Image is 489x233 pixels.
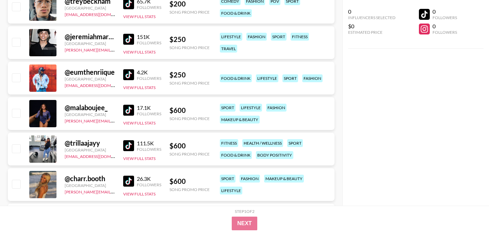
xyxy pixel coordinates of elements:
[240,175,260,183] div: fashion
[137,175,161,182] div: 26.3K
[123,156,156,161] button: View Full Stats
[123,120,156,126] button: View Full Stats
[287,139,303,147] div: sport
[220,45,237,53] div: travel
[65,139,115,147] div: @ trillaajayy
[65,32,115,41] div: @ jeremiahmartinelli
[348,8,395,15] div: 0
[220,175,235,183] div: sport
[137,147,161,152] div: Followers
[433,30,457,35] div: Followers
[291,33,309,41] div: fitness
[169,142,210,150] div: $ 600
[169,35,210,44] div: $ 250
[65,147,115,152] div: [GEOGRAPHIC_DATA]
[240,104,262,112] div: lifestyle
[220,104,235,112] div: sport
[235,209,255,214] div: Step 1 of 2
[232,217,257,230] button: Next
[266,104,287,112] div: fashion
[137,140,161,147] div: 111.5K
[137,40,161,45] div: Followers
[271,33,287,41] div: sport
[220,151,252,159] div: food & drink
[123,34,134,45] img: TikTok
[123,85,156,90] button: View Full Stats
[242,139,283,147] div: health / wellness
[123,69,134,80] img: TikTok
[137,104,161,111] div: 17.1K
[220,139,238,147] div: fitness
[169,151,210,157] div: Song Promo Price
[169,177,210,186] div: $ 600
[65,183,115,188] div: [GEOGRAPHIC_DATA]
[65,82,133,88] a: [EMAIL_ADDRESS][DOMAIN_NAME]
[65,188,165,194] a: [PERSON_NAME][EMAIL_ADDRESS][DOMAIN_NAME]
[246,33,267,41] div: fashion
[169,81,210,86] div: Song Promo Price
[302,74,323,82] div: fashion
[169,187,210,192] div: Song Promo Price
[123,105,134,116] img: TikTok
[169,45,210,50] div: Song Promo Price
[169,116,210,121] div: Song Promo Price
[123,140,134,151] img: TikTok
[169,10,210,15] div: Song Promo Price
[220,9,252,17] div: food & drink
[123,191,156,196] button: View Full Stats
[65,103,115,112] div: @ malaboujee_
[348,30,395,35] div: Estimated Price
[65,11,133,17] a: [EMAIL_ADDRESS][DOMAIN_NAME]
[256,74,278,82] div: lifestyle
[65,117,165,123] a: [PERSON_NAME][EMAIL_ADDRESS][DOMAIN_NAME]
[137,76,161,81] div: Followers
[65,41,115,46] div: [GEOGRAPHIC_DATA]
[348,23,395,30] div: $0
[282,74,298,82] div: sport
[137,5,161,10] div: Followers
[123,14,156,19] button: View Full Stats
[137,182,161,187] div: Followers
[137,111,161,116] div: Followers
[65,46,165,53] a: [PERSON_NAME][EMAIL_ADDRESS][DOMAIN_NAME]
[220,74,252,82] div: food & drink
[123,49,156,55] button: View Full Stats
[256,151,293,159] div: body positivity
[65,174,115,183] div: @ charr.booth
[123,176,134,187] img: TikTok
[169,106,210,115] div: $ 600
[65,152,133,159] a: [EMAIL_ADDRESS][DOMAIN_NAME]
[433,15,457,20] div: Followers
[455,199,481,225] iframe: Drift Widget Chat Controller
[220,116,260,123] div: makeup & beauty
[65,5,115,11] div: [GEOGRAPHIC_DATA]
[433,8,457,15] div: 0
[65,112,115,117] div: [GEOGRAPHIC_DATA]
[137,33,161,40] div: 151K
[137,69,161,76] div: 4.2K
[433,23,457,30] div: 0
[220,187,242,194] div: lifestyle
[65,76,115,82] div: [GEOGRAPHIC_DATA]
[264,175,304,183] div: makeup & beauty
[348,15,395,20] div: Influencers Selected
[220,33,242,41] div: lifestyle
[169,71,210,79] div: $ 250
[65,68,115,76] div: @ eumthenriique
